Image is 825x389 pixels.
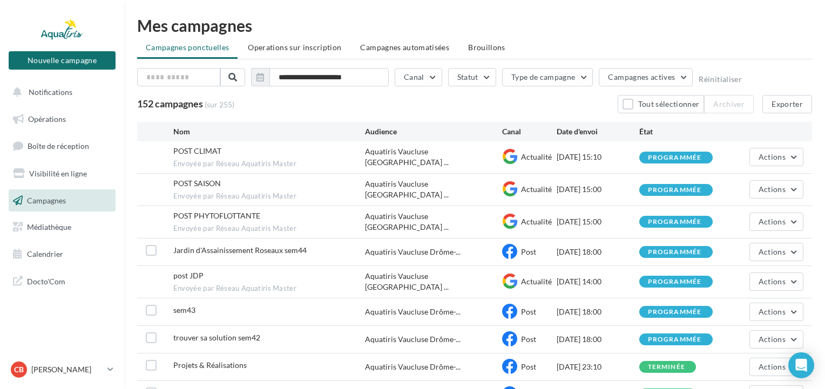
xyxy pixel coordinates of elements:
button: Nouvelle campagne [9,51,116,70]
button: Actions [749,213,803,231]
button: Campagnes actives [599,68,693,86]
span: Post [521,335,536,344]
div: [DATE] 18:00 [557,334,639,345]
button: Actions [749,303,803,321]
span: Post [521,307,536,316]
span: Jardin d'Assainissement Roseaux sem44 [173,245,307,255]
span: Envoyée par Réseau Aquatiris Master [173,159,365,169]
span: Actualité [521,185,552,194]
a: Médiathèque [6,216,118,238]
a: Campagnes [6,189,118,212]
button: Actions [749,180,803,199]
a: Opérations [6,108,118,131]
button: Actions [749,243,803,261]
span: Campagnes actives [608,72,675,81]
span: Actions [759,185,786,194]
div: programmée [648,219,702,226]
a: Boîte de réception [6,134,118,158]
a: Calendrier [6,243,118,265]
span: 152 campagnes [137,98,203,110]
button: Archiver [704,95,754,113]
div: [DATE] 18:00 [557,247,639,257]
div: programmée [648,187,702,194]
div: programmée [648,249,702,256]
span: Aquatiris Vaucluse [GEOGRAPHIC_DATA] ... [365,146,502,168]
button: Actions [749,358,803,376]
span: sem43 [173,305,195,315]
span: Post [521,362,536,371]
button: Type de campagne [502,68,593,86]
div: programmée [648,154,702,161]
span: Opérations [28,114,66,124]
div: Canal [502,126,557,137]
span: Aquatiris Vaucluse [GEOGRAPHIC_DATA] ... [365,211,502,233]
div: programmée [648,309,702,316]
span: POST SAISON [173,179,221,188]
span: Notifications [29,87,72,97]
div: Date d'envoi [557,126,639,137]
span: Aquatiris Vaucluse Drôme-... [365,306,461,317]
span: Actions [759,362,786,371]
a: CB [PERSON_NAME] [9,359,116,380]
div: [DATE] 18:00 [557,306,639,317]
button: Actions [749,272,803,291]
span: (sur 255) [205,99,234,110]
div: terminée [648,364,686,371]
span: Aquatiris Vaucluse [GEOGRAPHIC_DATA] ... [365,179,502,200]
span: Aquatiris Vaucluse [GEOGRAPHIC_DATA] ... [365,271,502,292]
span: trouver sa solution sem42 [173,333,260,342]
div: Nom [173,126,365,137]
div: [DATE] 14:00 [557,276,639,287]
span: Actions [759,217,786,226]
span: Calendrier [27,249,63,258]
button: Actions [749,330,803,349]
button: Réinitialiser [699,75,742,84]
span: Aquatiris Vaucluse Drôme-... [365,361,461,372]
div: programmée [648,278,702,285]
span: Brouillons [468,43,505,52]
span: Actions [759,307,786,316]
div: État [639,126,721,137]
span: CB [14,364,24,375]
div: Audience [365,126,502,137]
span: Docto'Com [27,274,65,288]
span: Médiathèque [27,222,71,231]
span: Actions [759,277,786,286]
div: [DATE] 23:10 [557,361,639,372]
span: POST CLIMAT [173,146,221,155]
span: Actualité [521,152,552,161]
button: Canal [395,68,442,86]
div: Open Intercom Messenger [788,352,814,378]
span: POST PHYTOFLOTTANTE [173,211,260,220]
button: Tout sélectionner [618,95,704,113]
div: [DATE] 15:00 [557,184,639,195]
span: Aquatiris Vaucluse Drôme-... [365,247,461,257]
div: [DATE] 15:00 [557,216,639,227]
span: Actions [759,247,786,256]
button: Statut [448,68,496,86]
span: Envoyée par Réseau Aquatiris Master [173,224,365,234]
span: Envoyée par Réseau Aquatiris Master [173,192,365,201]
span: Actions [759,335,786,344]
span: Actualité [521,217,552,226]
span: Boîte de réception [28,141,89,151]
p: [PERSON_NAME] [31,364,103,375]
span: post JDP [173,271,204,280]
a: Visibilité en ligne [6,162,118,185]
div: Mes campagnes [137,17,812,33]
span: Actualité [521,277,552,286]
span: Envoyée par Réseau Aquatiris Master [173,284,365,294]
div: [DATE] 15:10 [557,152,639,162]
span: Aquatiris Vaucluse Drôme-... [365,334,461,345]
span: Post [521,247,536,256]
a: Docto'Com [6,270,118,292]
button: Notifications [6,81,113,104]
span: Operations sur inscription [248,43,341,52]
span: Actions [759,152,786,161]
span: Campagnes [27,195,66,204]
span: Campagnes automatisées [360,43,449,52]
div: programmée [648,336,702,343]
span: Projets & Réalisations [173,360,247,370]
button: Actions [749,148,803,166]
span: Visibilité en ligne [29,169,87,178]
